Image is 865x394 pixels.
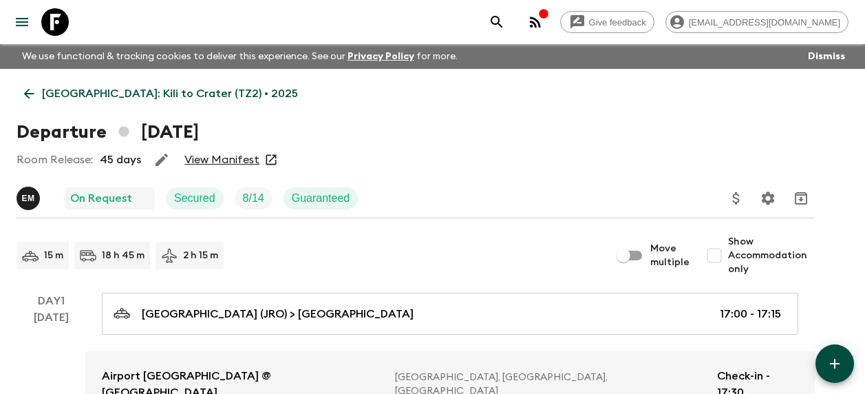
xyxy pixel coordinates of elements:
a: Privacy Policy [348,52,414,61]
p: 2 h 15 m [183,249,218,262]
p: 45 days [100,152,141,168]
p: Day 1 [17,293,85,309]
a: [GEOGRAPHIC_DATA]: Kili to Crater (TZ2) • 2025 [17,80,306,107]
div: [EMAIL_ADDRESS][DOMAIN_NAME] [665,11,848,33]
p: 17:00 - 17:15 [720,306,781,322]
p: [GEOGRAPHIC_DATA]: Kili to Crater (TZ2) • 2025 [42,85,298,102]
span: Show Accommodation only [728,235,815,276]
button: search adventures [483,8,511,36]
div: Trip Fill [235,187,273,209]
p: Room Release: [17,152,93,168]
p: 18 h 45 m [102,249,145,262]
button: Dismiss [804,47,848,66]
button: Settings [754,185,782,212]
button: Archive (Completed, Cancelled or Unsynced Departures only) [787,185,815,212]
p: [GEOGRAPHIC_DATA] (JRO) > [GEOGRAPHIC_DATA] [142,306,414,322]
h1: Departure [DATE] [17,118,199,146]
span: Emanuel Munisi [17,191,43,202]
span: [EMAIL_ADDRESS][DOMAIN_NAME] [681,17,848,28]
p: Secured [174,190,215,207]
button: EM [17,187,43,210]
span: Give feedback [581,17,654,28]
a: View Manifest [184,153,259,167]
p: Guaranteed [292,190,350,207]
p: 8 / 14 [243,190,264,207]
span: Move multiple [650,242,690,269]
a: [GEOGRAPHIC_DATA] (JRO) > [GEOGRAPHIC_DATA]17:00 - 17:15 [102,293,798,335]
p: E M [21,193,34,204]
button: Update Price, Early Bird Discount and Costs [723,185,750,212]
p: We use functional & tracking cookies to deliver this experience. See our for more. [17,44,463,69]
p: On Request [70,190,132,207]
div: Secured [166,187,224,209]
a: Give feedback [560,11,654,33]
p: 15 m [44,249,63,262]
button: menu [8,8,36,36]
